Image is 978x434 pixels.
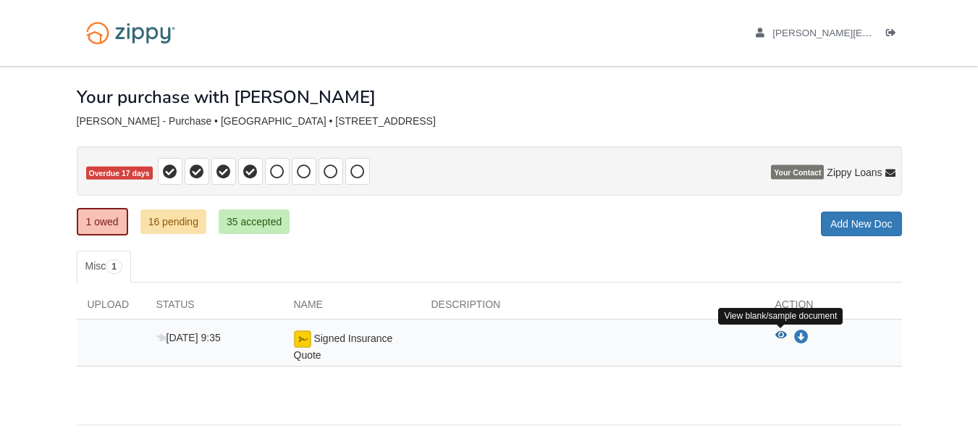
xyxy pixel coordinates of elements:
a: Misc [77,251,131,283]
img: esign [294,330,311,348]
span: Zippy Loans [827,165,882,180]
a: 16 pending [140,209,206,234]
a: Log out [886,28,902,42]
div: Name [283,297,421,319]
a: Add New Doc [821,212,902,236]
a: Download Signed Insurance Quote [794,332,809,343]
span: Overdue 17 days [86,167,153,180]
button: View Signed Insurance Quote [775,330,787,345]
div: Status [146,297,283,319]
a: 1 owed [77,208,128,235]
div: [PERSON_NAME] - Purchase • [GEOGRAPHIC_DATA] • [STREET_ADDRESS] [77,115,902,128]
img: Logo [77,14,185,51]
h1: Your purchase with [PERSON_NAME] [77,88,376,107]
div: Upload [77,297,146,319]
div: Action [764,297,902,319]
span: Your Contact [771,165,824,180]
div: Description [421,297,764,319]
span: 1 [106,259,122,274]
span: Signed Insurance Quote [294,333,393,361]
div: View blank/sample document [718,308,843,325]
span: [DATE] 9:35 [156,332,221,343]
a: 35 accepted [219,209,290,234]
